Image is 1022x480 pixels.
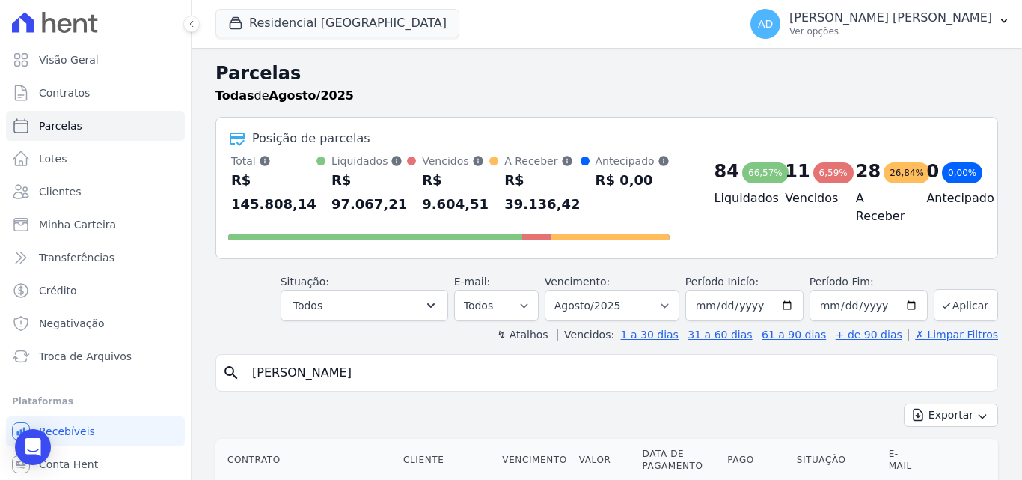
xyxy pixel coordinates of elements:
[252,130,370,148] div: Posição de parcelas
[742,162,789,183] div: 66,57%
[215,87,354,105] p: de
[39,424,95,439] span: Recebíveis
[6,177,185,207] a: Clientes
[39,52,99,67] span: Visão Geral
[331,168,407,216] div: R$ 97.067,21
[688,329,752,341] a: 31 a 60 dias
[39,250,114,265] span: Transferências
[422,168,489,216] div: R$ 9.604,51
[497,329,548,341] label: ↯ Atalhos
[904,404,998,427] button: Exportar
[934,289,998,321] button: Aplicar
[738,3,1022,45] button: AD [PERSON_NAME] [PERSON_NAME] Ver opções
[836,329,902,341] a: + de 90 dias
[621,329,679,341] a: 1 a 30 dias
[422,154,489,168] div: Vencidos
[6,276,185,306] a: Crédito
[243,358,991,388] input: Buscar por nome do lote ou do cliente
[6,416,185,446] a: Recebíveis
[454,276,491,288] label: E-mail:
[215,88,254,103] strong: Todas
[39,184,81,199] span: Clientes
[758,19,773,29] span: AD
[856,189,903,225] h4: A Receber
[785,189,832,207] h4: Vencidos
[15,429,51,465] div: Open Intercom Messenger
[39,316,105,331] span: Negativação
[39,457,98,472] span: Conta Hent
[715,189,762,207] h4: Liquidados
[884,162,930,183] div: 26,84%
[6,243,185,273] a: Transferências
[685,276,759,288] label: Período Inicío:
[6,210,185,240] a: Minha Carteira
[6,78,185,108] a: Contratos
[6,45,185,75] a: Visão Geral
[12,392,179,410] div: Plataformas
[789,25,992,37] p: Ver opções
[39,118,82,133] span: Parcelas
[6,341,185,371] a: Troca de Arquivos
[596,154,670,168] div: Antecipado
[785,160,810,183] div: 11
[926,160,939,183] div: 0
[281,290,448,321] button: Todos
[856,160,881,183] div: 28
[545,276,610,288] label: Vencimento:
[39,349,132,364] span: Troca de Arquivos
[331,154,407,168] div: Liquidados
[6,309,185,338] a: Negativação
[231,154,316,168] div: Total
[596,168,670,192] div: R$ 0,00
[281,276,329,288] label: Situação:
[231,168,316,216] div: R$ 145.808,14
[813,162,854,183] div: 6,59%
[6,449,185,479] a: Conta Hent
[269,88,354,103] strong: Agosto/2025
[810,274,928,290] label: Período Fim:
[926,189,973,207] h4: Antecipado
[293,297,322,315] span: Todos
[6,111,185,141] a: Parcelas
[504,154,580,168] div: A Receber
[504,168,580,216] div: R$ 39.136,42
[222,364,240,382] i: search
[715,160,739,183] div: 84
[6,144,185,174] a: Lotes
[39,151,67,166] span: Lotes
[942,162,982,183] div: 0,00%
[215,60,998,87] h2: Parcelas
[908,329,998,341] a: ✗ Limpar Filtros
[557,329,614,341] label: Vencidos:
[39,217,116,232] span: Minha Carteira
[789,10,992,25] p: [PERSON_NAME] [PERSON_NAME]
[39,283,77,298] span: Crédito
[762,329,826,341] a: 61 a 90 dias
[215,9,459,37] button: Residencial [GEOGRAPHIC_DATA]
[39,85,90,100] span: Contratos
